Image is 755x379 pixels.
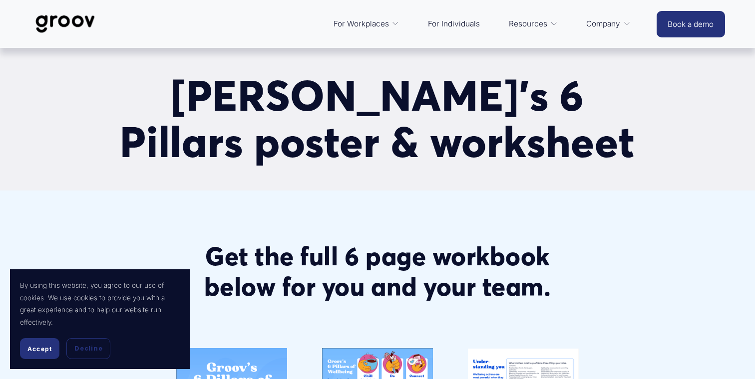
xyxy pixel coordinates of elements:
[66,338,110,359] button: Decline
[509,17,547,31] span: Resources
[20,279,180,328] p: By using this website, you agree to our use of cookies. We use cookies to provide you with a grea...
[10,269,190,369] section: Cookie banner
[118,73,638,166] h1: [PERSON_NAME]’s 6 Pillars poster & worksheet
[334,17,389,31] span: For Workplaces
[581,12,636,36] a: folder dropdown
[504,12,563,36] a: folder dropdown
[176,241,579,302] h2: Get the full 6 page workbook below for you and your team.
[657,11,725,37] a: Book a demo
[30,7,100,40] img: Groov | Workplace Science Platform | Unlock Performance | Drive Results
[20,338,59,359] button: Accept
[74,344,102,353] span: Decline
[27,345,52,353] span: Accept
[423,12,485,36] a: For Individuals
[586,17,620,31] span: Company
[329,12,404,36] a: folder dropdown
